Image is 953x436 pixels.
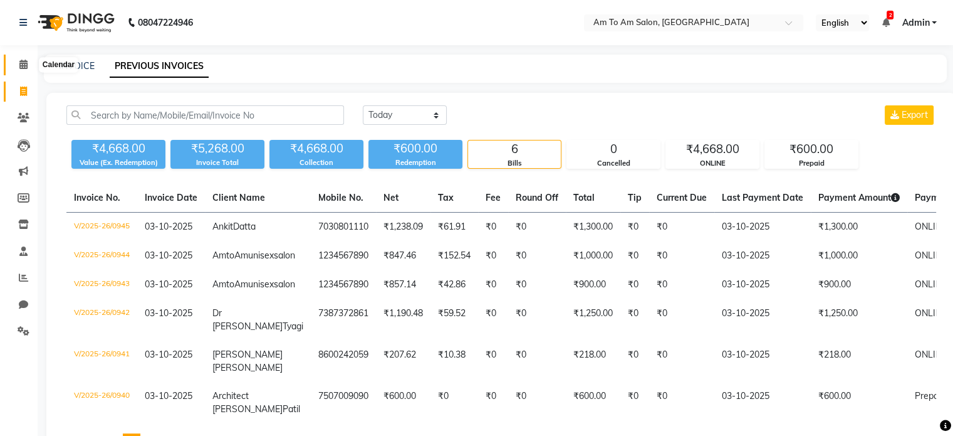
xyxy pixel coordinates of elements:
span: Dr [PERSON_NAME] [212,307,283,332]
td: ₹0 [649,270,714,299]
td: 8600242059 [311,341,376,382]
td: ₹0 [478,242,508,270]
td: ₹0 [620,299,649,341]
b: 08047224946 [138,5,193,40]
td: ₹600.00 [566,382,620,423]
td: 03-10-2025 [714,213,811,242]
span: 03-10-2025 [145,307,192,319]
td: 7507009090 [311,382,376,423]
td: ₹900.00 [566,270,620,299]
span: ONLINE [915,221,947,232]
td: ₹10.38 [430,341,478,382]
span: 2 [887,11,893,19]
div: ONLINE [666,158,759,169]
span: Fee [486,192,501,203]
div: 0 [567,141,660,158]
span: Export [902,109,928,120]
a: 2 [882,17,889,28]
a: PREVIOUS INVOICES [110,55,209,78]
button: Export [885,105,934,125]
div: ₹5,268.00 [170,140,264,157]
td: ₹218.00 [566,341,620,382]
div: ₹600.00 [765,141,858,158]
span: 03-10-2025 [145,349,192,360]
td: ₹0 [649,213,714,242]
div: Prepaid [765,158,858,169]
span: ONLINE [915,279,947,290]
td: ₹0 [620,213,649,242]
td: ₹1,250.00 [566,299,620,341]
td: ₹0 [649,242,714,270]
div: ₹600.00 [368,140,462,157]
td: ₹0 [430,382,478,423]
td: ₹0 [478,270,508,299]
span: 03-10-2025 [145,279,192,290]
span: ONLINE [915,250,947,261]
td: ₹0 [508,299,566,341]
td: ₹0 [478,382,508,423]
span: Client Name [212,192,265,203]
span: Datta [233,221,256,232]
td: V/2025-26/0941 [66,341,137,382]
span: Mobile No. [318,192,363,203]
td: ₹0 [478,299,508,341]
span: Total [573,192,595,203]
td: ₹1,238.09 [376,213,430,242]
div: Value (Ex. Redemption) [71,157,165,168]
span: Tax [438,192,454,203]
td: ₹207.62 [376,341,430,382]
span: 03-10-2025 [145,250,192,261]
td: ₹0 [478,341,508,382]
td: 03-10-2025 [714,242,811,270]
td: ₹1,250.00 [811,299,907,341]
span: 03-10-2025 [145,390,192,401]
span: unisexsalon [248,279,295,290]
td: ₹0 [620,242,649,270]
td: ₹0 [649,382,714,423]
td: V/2025-26/0944 [66,242,137,270]
td: 1234567890 [311,242,376,270]
div: Redemption [368,157,462,168]
td: 03-10-2025 [714,299,811,341]
td: V/2025-26/0940 [66,382,137,423]
span: AmtoAm [212,250,248,261]
td: 1234567890 [311,270,376,299]
td: ₹600.00 [376,382,430,423]
span: Invoice Date [145,192,197,203]
td: ₹847.46 [376,242,430,270]
span: ONLINE [915,307,947,319]
span: Prepaid [915,390,945,401]
td: ₹857.14 [376,270,430,299]
span: Last Payment Date [722,192,803,203]
img: logo [32,5,118,40]
td: V/2025-26/0943 [66,270,137,299]
span: [PERSON_NAME] [212,349,283,360]
span: Current Due [657,192,707,203]
td: ₹152.54 [430,242,478,270]
div: ₹4,668.00 [71,140,165,157]
td: 7387372861 [311,299,376,341]
div: Invoice Total [170,157,264,168]
td: ₹42.86 [430,270,478,299]
td: ₹59.52 [430,299,478,341]
div: Bills [468,158,561,169]
td: ₹0 [508,382,566,423]
td: V/2025-26/0942 [66,299,137,341]
span: Round Off [516,192,558,203]
div: ₹4,668.00 [666,141,759,158]
td: ₹0 [508,341,566,382]
td: ₹0 [649,341,714,382]
input: Search by Name/Mobile/Email/Invoice No [66,105,344,125]
span: Patil [283,403,300,415]
span: Invoice No. [74,192,120,203]
td: ₹900.00 [811,270,907,299]
td: ₹1,000.00 [811,242,907,270]
span: Tyagi [283,321,303,332]
td: ₹0 [508,242,566,270]
td: ₹1,300.00 [566,213,620,242]
td: ₹600.00 [811,382,907,423]
span: Admin [902,16,929,29]
span: Ankit [212,221,233,232]
span: [PERSON_NAME] [212,362,283,373]
span: Net [383,192,398,203]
